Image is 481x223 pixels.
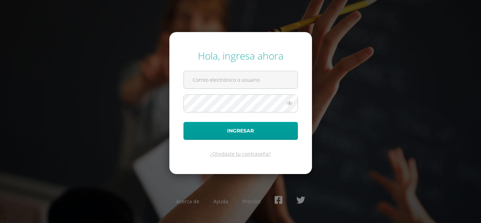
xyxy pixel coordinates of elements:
[242,198,261,205] a: Presskit
[183,122,298,140] button: Ingresar
[184,71,298,88] input: Correo electrónico o usuario
[210,150,271,157] a: ¿Olvidaste tu contraseña?
[213,198,228,205] a: Ayuda
[183,49,298,62] div: Hola, ingresa ahora
[176,198,199,205] a: Acerca de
